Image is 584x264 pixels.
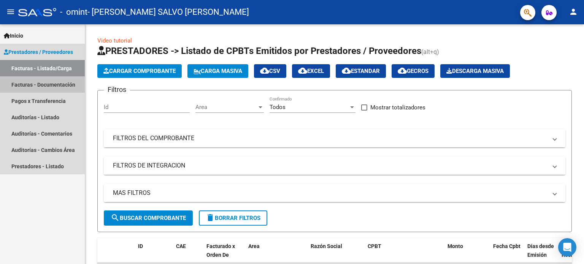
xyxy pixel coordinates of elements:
[97,37,132,44] a: Video tutorial
[104,210,193,226] button: Buscar Comprobante
[398,66,407,75] mat-icon: cloud_download
[4,32,23,40] span: Inicio
[298,66,307,75] mat-icon: cloud_download
[113,189,547,197] mat-panel-title: MAS FILTROS
[392,64,435,78] button: Gecros
[446,68,504,74] span: Descarga Masiva
[176,243,186,249] span: CAE
[398,68,428,74] span: Gecros
[104,157,565,175] mat-expansion-panel-header: FILTROS DE INTEGRACION
[60,4,87,21] span: - omint
[199,210,267,226] button: Borrar Filtros
[448,243,463,249] span: Monto
[97,64,182,78] button: Cargar Comprobante
[206,213,215,222] mat-icon: delete
[113,161,547,170] mat-panel-title: FILTROS DE INTEGRACION
[260,68,280,74] span: CSV
[206,243,235,258] span: Facturado x Orden De
[421,48,439,55] span: (alt+q)
[104,129,565,147] mat-expansion-panel-header: FILTROS DEL COMPROBANTE
[104,184,565,202] mat-expansion-panel-header: MAS FILTROS
[370,103,425,112] span: Mostrar totalizadores
[336,64,386,78] button: Estandar
[138,243,143,249] span: ID
[113,134,547,142] mat-panel-title: FILTROS DEL COMPROBANTE
[97,46,421,56] span: PRESTADORES -> Listado de CPBTs Emitidos por Prestadores / Proveedores
[4,48,73,56] span: Prestadores / Proveedores
[111,215,186,221] span: Buscar Comprobante
[342,68,380,74] span: Estandar
[311,243,342,249] span: Razón Social
[569,7,578,16] mat-icon: person
[558,238,576,256] div: Open Intercom Messenger
[103,68,176,74] span: Cargar Comprobante
[342,66,351,75] mat-icon: cloud_download
[292,64,330,78] button: EXCEL
[104,84,130,95] h3: Filtros
[440,64,510,78] app-download-masive: Descarga masiva de comprobantes (adjuntos)
[440,64,510,78] button: Descarga Masiva
[368,243,381,249] span: CPBT
[206,215,260,221] span: Borrar Filtros
[270,104,286,111] span: Todos
[194,68,242,74] span: Carga Masiva
[562,243,583,258] span: Fecha Recibido
[260,66,269,75] mat-icon: cloud_download
[298,68,324,74] span: EXCEL
[87,4,249,21] span: - [PERSON_NAME] SALVO [PERSON_NAME]
[111,213,120,222] mat-icon: search
[527,243,554,258] span: Días desde Emisión
[254,64,286,78] button: CSV
[187,64,248,78] button: Carga Masiva
[493,243,521,249] span: Fecha Cpbt
[6,7,15,16] mat-icon: menu
[195,104,257,111] span: Area
[248,243,260,249] span: Area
